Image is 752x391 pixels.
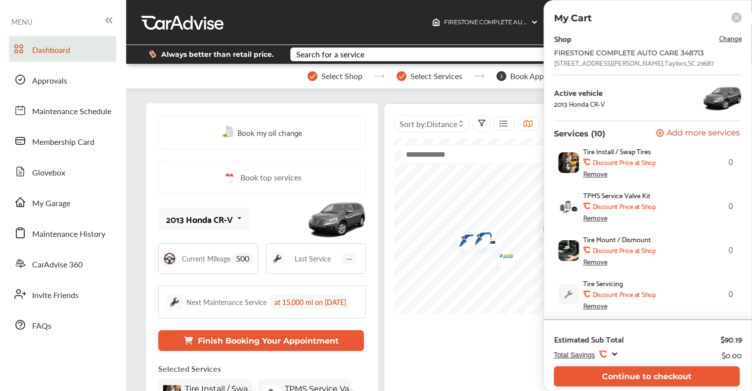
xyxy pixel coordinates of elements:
span: Select Shop [321,72,362,81]
span: Last Service [295,255,331,262]
span: Book my oil change [237,126,302,139]
span: Maintenance History [32,228,105,241]
div: $90.19 [720,334,742,344]
a: Invite Friends [9,281,116,307]
p: My Cart [554,12,591,24]
div: 0 [554,318,737,358]
img: tire-install-swap-tires-thumb.jpg [558,152,579,173]
div: Map marker [537,222,562,253]
span: Sort by : [399,118,457,130]
img: default_wrench_icon.d1a43860.svg [558,284,579,304]
div: Map marker [465,225,490,255]
img: logo-meineke.png [537,222,564,253]
img: cal_icon.0803b883.svg [222,172,235,184]
img: steering_logo [163,252,177,265]
a: Approvals [9,67,116,92]
span: Tire Mount / Dismount [583,235,651,243]
span: Maintenance Schedule [32,105,111,118]
p: Selected Services [158,363,221,374]
button: Finish Booking Your Appointment [158,330,364,351]
img: logo-goodyear.png [538,197,565,226]
a: Maintenance History [9,220,116,246]
img: mobile_8500_st0640_046.jpg [307,197,366,241]
b: Discount Price at Shop [592,246,656,254]
div: 0 [554,230,737,270]
button: Add more services [656,129,740,138]
div: Remove [583,170,607,177]
span: Distance [427,118,457,130]
div: at 15,000 mi on [DATE] [270,295,350,309]
div: 2013 Honda CR-V [166,214,233,224]
div: Map marker [534,217,559,242]
div: Remove [583,258,607,265]
span: FIRESTONE COMPLETE AUTO CARE 348713 , [STREET_ADDRESS][PERSON_NAME] Taylors , SC 29687 [444,18,727,26]
canvas: Map [394,138,716,314]
span: 3 [496,71,506,81]
img: maintenance_logo [167,294,182,310]
span: Dashboard [32,44,70,57]
button: Continue to checkout [554,366,740,387]
span: Approvals [32,75,67,87]
div: Shop [554,32,571,45]
img: logo-mavis.png [489,247,516,268]
a: My Garage [9,189,116,215]
img: dollor_label_vector.a70140d1.svg [149,50,156,58]
div: Remove [583,302,607,309]
div: Map marker [538,197,563,226]
a: CarAdvise 360 [9,251,116,276]
img: Midas+Logo_RGB.png [534,217,561,242]
span: Current Mileage [182,255,230,262]
img: stepper-checkmark.b5569197.svg [308,71,317,81]
div: Map marker [539,226,564,254]
a: Book top services [158,161,366,194]
b: Discount Price at Shop [592,290,656,298]
img: header-down-arrow.9dd2ce7d.svg [531,18,538,26]
div: Remove [583,214,607,221]
a: Dashboard [9,36,116,62]
img: tpms-valve-kit-thumb.jpg [558,196,579,217]
span: Book top services [240,172,302,184]
img: logo-mopar.png [539,226,566,254]
img: stepper-arrow.e24c07c6.svg [374,74,385,78]
span: Select Services [410,72,462,81]
span: MENU [11,18,32,26]
p: Services (10) [554,129,605,138]
a: Maintenance Schedule [9,97,116,123]
img: logo-firestone.png [533,218,559,250]
span: 500 [232,253,253,264]
div: [STREET_ADDRESS][PERSON_NAME] , Taylors , SC 29687 [554,59,713,67]
a: FAQs [9,312,116,338]
b: Discount Price at Shop [592,202,656,210]
span: Glovebox [32,167,65,179]
div: 0 [554,186,737,226]
img: maintenance_logo [270,252,284,265]
div: Map marker [537,223,562,254]
span: My Garage [32,197,70,210]
div: Active vehicle [554,88,605,97]
span: Tire Install / Swap Tires [583,147,651,155]
a: Book my oil change [222,126,302,139]
span: Change [719,32,742,43]
div: Map marker [533,218,558,250]
span: Total Savings [554,351,595,359]
span: TPMS Service Valve Kit [583,191,650,199]
a: Membership Card [9,128,116,154]
div: Map marker [472,225,496,254]
b: Discount Price at Shop [592,158,656,166]
span: CarAdvise 360 [32,259,83,271]
img: stepper-checkmark.b5569197.svg [397,71,406,81]
img: header-home-logo.8d720a4f.svg [432,18,440,26]
div: Search for a service [296,50,364,58]
img: oil-change.e5047c97.svg [222,126,235,138]
span: Tire Servicing [583,279,623,287]
img: logo-goodyear.png [465,225,491,255]
span: Invite Friends [32,289,79,302]
div: 0 [554,142,737,182]
img: logo-pepboys.png [537,223,564,254]
span: -- [342,253,356,264]
div: Estimated Sub Total [554,334,623,344]
span: Membership Card [32,136,94,149]
span: Add more services [666,129,740,138]
span: Book Appointment [510,72,575,81]
div: $0.00 [721,348,742,361]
